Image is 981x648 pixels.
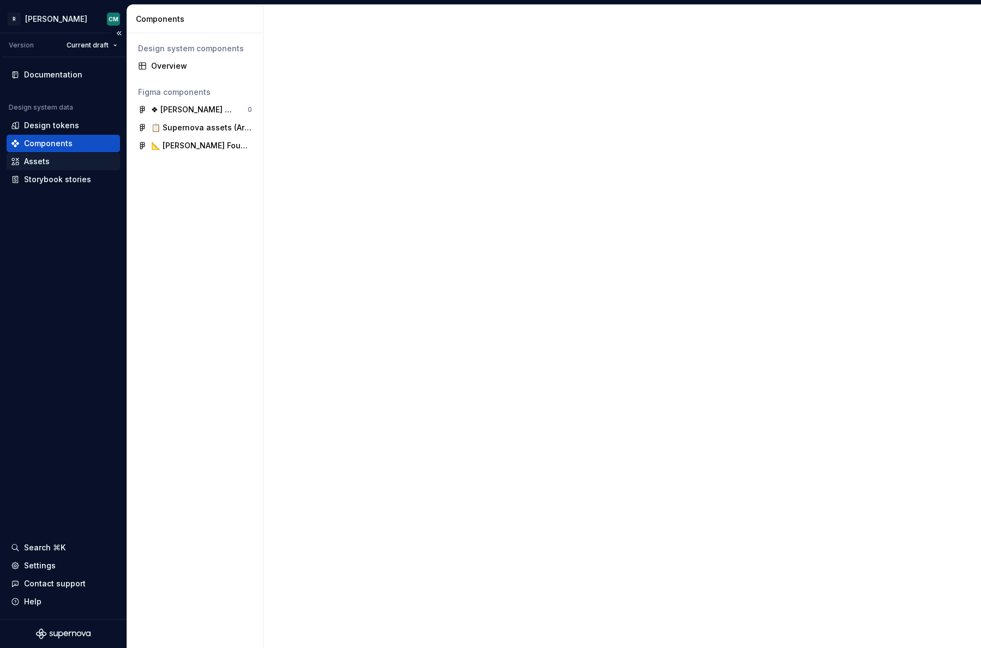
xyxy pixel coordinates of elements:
[36,628,91,639] svg: Supernova Logo
[7,557,120,574] a: Settings
[151,140,252,151] div: 📐 [PERSON_NAME] Foundations
[134,57,256,75] a: Overview
[134,119,256,136] a: 📋 Supernova assets (Archive)
[7,575,120,592] button: Contact support
[134,137,256,154] a: 📐 [PERSON_NAME] Foundations
[25,14,87,25] div: [PERSON_NAME]
[134,101,256,118] a: ❖ [PERSON_NAME] Components0
[24,560,56,571] div: Settings
[151,122,252,133] div: 📋 Supernova assets (Archive)
[7,66,120,83] a: Documentation
[2,7,124,31] button: R[PERSON_NAME]CM
[7,539,120,556] button: Search ⌘K
[24,156,50,167] div: Assets
[24,174,91,185] div: Storybook stories
[7,171,120,188] a: Storybook stories
[248,105,252,114] div: 0
[151,104,232,115] div: ❖ [PERSON_NAME] Components
[24,578,86,589] div: Contact support
[67,41,109,50] span: Current draft
[7,117,120,134] a: Design tokens
[62,38,122,53] button: Current draft
[24,542,65,553] div: Search ⌘K
[9,41,34,50] div: Version
[24,69,82,80] div: Documentation
[24,120,79,131] div: Design tokens
[7,153,120,170] a: Assets
[138,87,252,98] div: Figma components
[7,593,120,610] button: Help
[8,13,21,26] div: R
[109,15,118,23] div: CM
[7,135,120,152] a: Components
[151,61,252,71] div: Overview
[24,596,41,607] div: Help
[9,103,73,112] div: Design system data
[111,26,127,41] button: Collapse sidebar
[138,43,252,54] div: Design system components
[24,138,73,149] div: Components
[136,14,259,25] div: Components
